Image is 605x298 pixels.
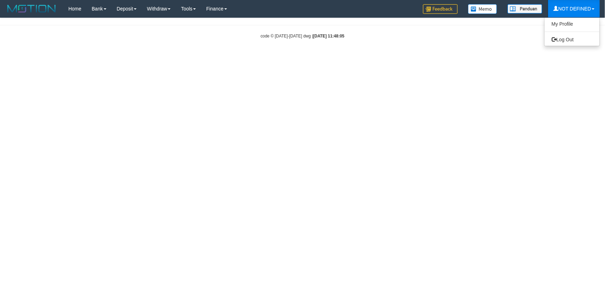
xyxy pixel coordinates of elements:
img: Feedback.jpg [423,4,458,14]
img: MOTION_logo.png [5,3,58,14]
a: My Profile [545,19,599,28]
img: panduan.png [508,4,542,14]
strong: [DATE] 11:48:05 [313,34,344,39]
img: Button%20Memo.svg [468,4,497,14]
small: code © [DATE]-[DATE] dwg | [261,34,345,39]
a: Log Out [545,35,599,44]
